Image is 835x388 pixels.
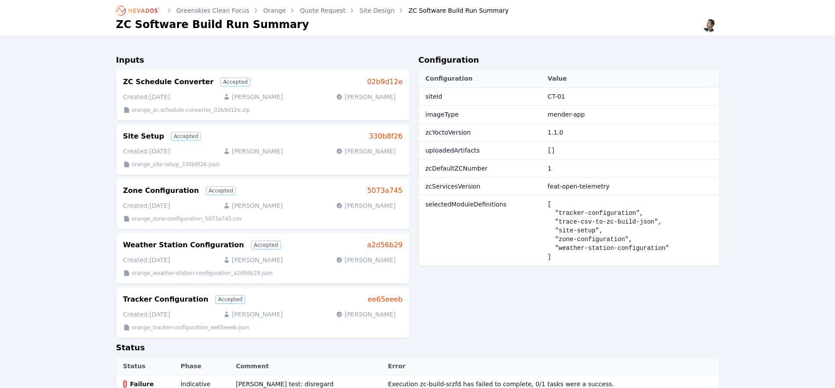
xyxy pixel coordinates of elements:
div: Accepted [215,295,245,304]
h3: Tracker Configuration [123,294,209,305]
p: Created: [DATE] [123,256,170,264]
a: Quote Request [300,6,345,15]
h2: Status [116,342,719,357]
th: Comment [231,357,384,375]
span: zcDefaultZCNumber [426,165,488,172]
p: [PERSON_NAME] [223,310,283,319]
p: Created: [DATE] [123,147,170,156]
p: orange_tracker-configuration_ee65eeeb.json [132,324,249,331]
td: feat-open-telemetry [543,178,719,196]
a: a2d56b29 [367,240,402,250]
h3: Weather Station Configuration [123,240,244,250]
th: Status [116,357,176,375]
h3: Zone Configuration [123,185,199,196]
p: [PERSON_NAME] [223,201,283,210]
span: imageType [426,111,459,118]
pre: [ "tracker-configuration", "trace-csv-to-zc-build-json", "site-setup", "zone-configuration", "wea... [547,200,714,261]
p: [PERSON_NAME] [336,201,395,210]
p: Created: [DATE] [123,93,170,101]
h1: ZC Software Build Run Summary [116,18,309,32]
p: [PERSON_NAME] [223,93,283,101]
h2: Inputs [116,54,410,70]
p: orange_zc-schedule-converter_02b9d12e.zip [132,107,250,114]
th: Phase [176,357,231,375]
div: Accepted [206,186,236,195]
p: orange_site-setup_330b8f26.json [132,161,220,168]
p: [PERSON_NAME] [223,256,283,264]
th: Error [384,357,719,375]
td: 1.1.0 [543,124,719,142]
a: 02b9d12e [367,77,402,87]
div: ZC Software Build Run Summary [396,6,509,15]
div: Accepted [171,132,201,141]
img: Alex Kushner [703,18,717,32]
p: [PERSON_NAME] [336,93,395,101]
p: [PERSON_NAME] [223,147,283,156]
th: Configuration [419,70,544,88]
h3: ZC Schedule Converter [123,77,214,87]
a: 330b8f26 [369,131,403,142]
h3: Site Setup [123,131,164,142]
p: [PERSON_NAME] [336,256,395,264]
a: 5073a745 [367,185,402,196]
div: Accepted [220,78,250,86]
div: Accepted [251,241,281,249]
p: Created: [DATE] [123,310,170,319]
span: zcServicesVersion [426,183,481,190]
a: Greenskies Clean Focus [177,6,249,15]
span: siteId [426,93,442,100]
p: orange_zone-configuration_5073a745.csv [132,215,242,222]
td: 1 [543,160,719,178]
h2: Configuration [419,54,719,70]
td: CT-01 [543,88,719,106]
span: zcYoctoVersion [426,129,471,136]
p: Created: [DATE] [123,201,170,210]
span: uploadedArtifacts [426,147,480,154]
td: mender-app [543,106,719,124]
pre: [] [547,146,714,155]
a: ee65eeeb [368,294,403,305]
th: Value [543,70,719,88]
p: [PERSON_NAME] [336,310,395,319]
a: Site Design [359,6,394,15]
span: selectedModuleDefinitions [426,201,507,208]
a: Orange [263,6,286,15]
p: [PERSON_NAME] [336,147,395,156]
p: orange_weather-station-configuration_a2d56b29.json [132,270,273,277]
nav: Breadcrumb [116,4,509,18]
